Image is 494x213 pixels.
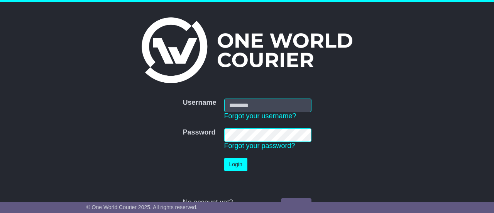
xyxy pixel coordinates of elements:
a: Forgot your password? [224,142,295,150]
a: Register [281,198,311,212]
label: Password [183,128,215,137]
a: Forgot your username? [224,112,296,120]
button: Login [224,158,247,171]
div: No account yet? [183,198,311,207]
label: Username [183,99,216,107]
span: © One World Courier 2025. All rights reserved. [86,204,198,210]
img: One World [142,17,352,83]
